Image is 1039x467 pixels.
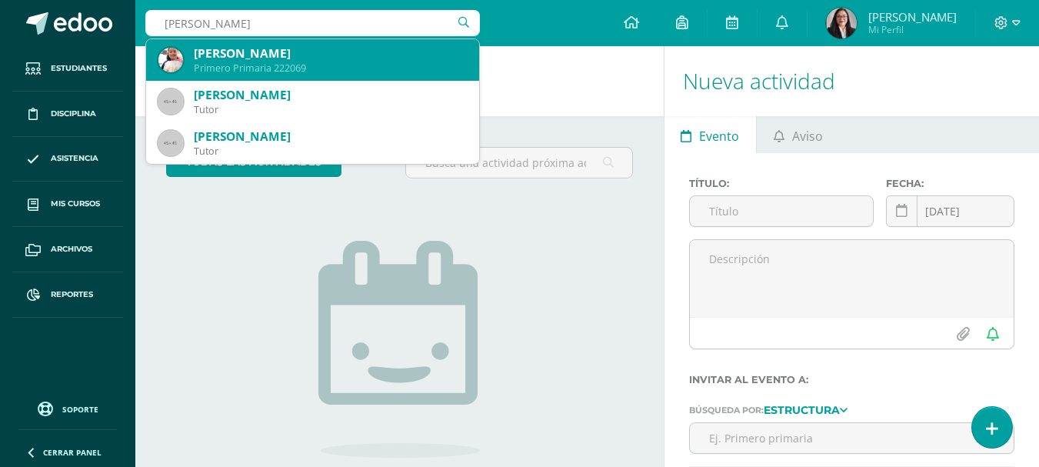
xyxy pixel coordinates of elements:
a: Soporte [18,398,117,419]
span: Asistencia [51,152,98,165]
div: Primero Primaria 222069 [194,62,467,75]
img: no_activities.png [318,241,480,458]
input: Ej. Primero primaria [690,423,1014,453]
a: Aviso [757,116,839,153]
span: Reportes [51,289,93,301]
a: Mis cursos [12,182,123,227]
span: Búsqueda por: [689,405,764,415]
img: 45x45 [158,89,183,114]
label: Título: [689,178,874,189]
a: Archivos [12,227,123,272]
a: Disciplina [12,92,123,137]
strong: Estructura [764,403,840,417]
div: Tutor [194,103,467,116]
input: Fecha de entrega [887,196,1014,226]
span: Soporte [62,404,98,415]
span: [PERSON_NAME] [868,9,957,25]
span: Mis cursos [51,198,100,210]
span: Cerrar panel [43,447,102,458]
span: Archivos [51,243,92,255]
img: 45x45 [158,131,183,155]
a: Estructura [764,404,848,415]
span: Estudiantes [51,62,107,75]
input: Busca una actividad próxima aquí... [406,148,631,178]
input: Título [690,196,873,226]
span: Evento [699,118,739,155]
img: 501a8218d318c42df5358787fd07b15b.png [158,48,183,72]
div: Tutor [194,145,467,158]
input: Busca un usuario... [145,10,480,36]
span: Disciplina [51,108,96,120]
span: Mi Perfil [868,23,957,36]
img: e273bec5909437e5d5b2daab1002684b.png [826,8,857,38]
h1: Nueva actividad [683,46,1021,116]
div: [PERSON_NAME] [194,128,467,145]
div: [PERSON_NAME] [194,87,467,103]
a: Estudiantes [12,46,123,92]
a: Evento [664,116,756,153]
label: Fecha: [886,178,1014,189]
a: Asistencia [12,137,123,182]
span: Aviso [792,118,823,155]
a: Reportes [12,272,123,318]
label: Invitar al evento a: [689,374,1014,385]
div: [PERSON_NAME] [194,45,467,62]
